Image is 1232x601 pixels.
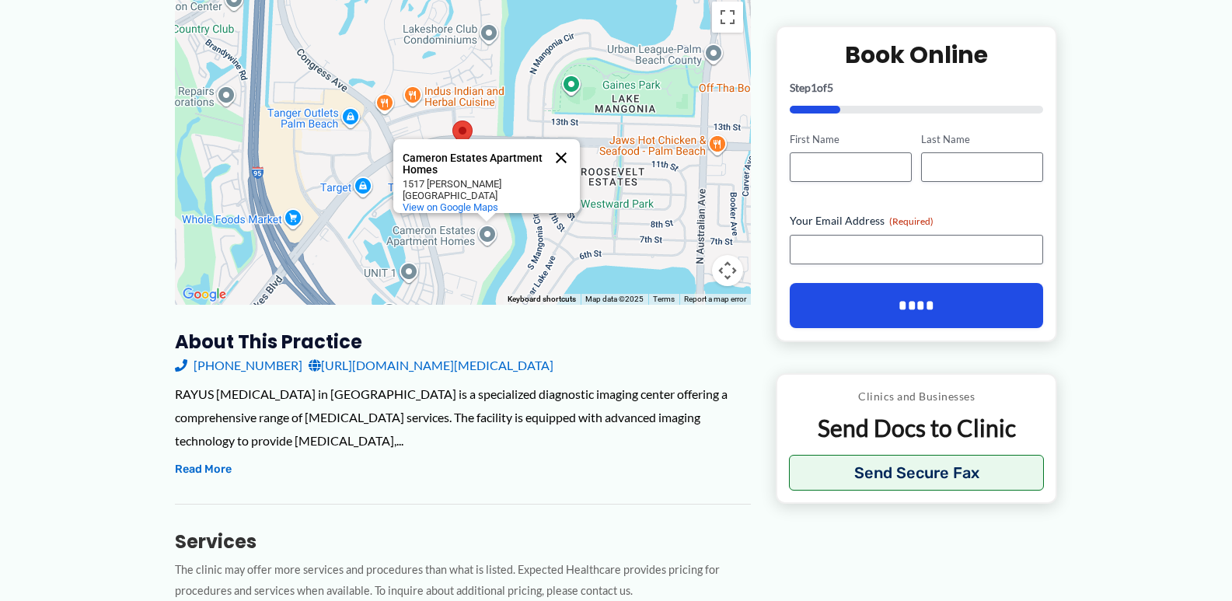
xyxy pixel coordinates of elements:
p: Clinics and Businesses [789,386,1045,407]
a: Terms (opens in new tab) [653,295,675,303]
h3: Services [175,529,751,554]
h3: About this practice [175,330,751,354]
span: (Required) [889,215,934,227]
img: Google [179,285,230,305]
span: 5 [827,80,833,93]
a: Open this area in Google Maps (opens a new window) [179,285,230,305]
a: View on Google Maps [403,201,498,213]
span: 1 [811,80,817,93]
a: [PHONE_NUMBER] [175,354,302,377]
p: Send Docs to Clinic [789,413,1045,443]
span: Map data ©2025 [585,295,644,303]
div: [GEOGRAPHIC_DATA] [403,190,543,201]
button: Keyboard shortcuts [508,294,576,305]
p: Step of [790,82,1044,93]
button: Toggle fullscreen view [712,2,743,33]
a: Report a map error [684,295,746,303]
div: Cameron Estates Apartment Homes [393,139,580,213]
button: Read More [175,460,232,479]
button: Close [543,139,580,176]
button: Map camera controls [712,255,743,286]
div: Cameron Estates Apartment Homes [403,152,543,176]
label: Your Email Address [790,213,1044,229]
div: RAYUS [MEDICAL_DATA] in [GEOGRAPHIC_DATA] is a specialized diagnostic imaging center offering a c... [175,383,751,452]
div: 1517 [PERSON_NAME] [403,178,543,190]
label: First Name [790,131,912,146]
a: [URL][DOMAIN_NAME][MEDICAL_DATA] [309,354,553,377]
h2: Book Online [790,39,1044,69]
button: Send Secure Fax [789,455,1045,491]
label: Last Name [921,131,1043,146]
